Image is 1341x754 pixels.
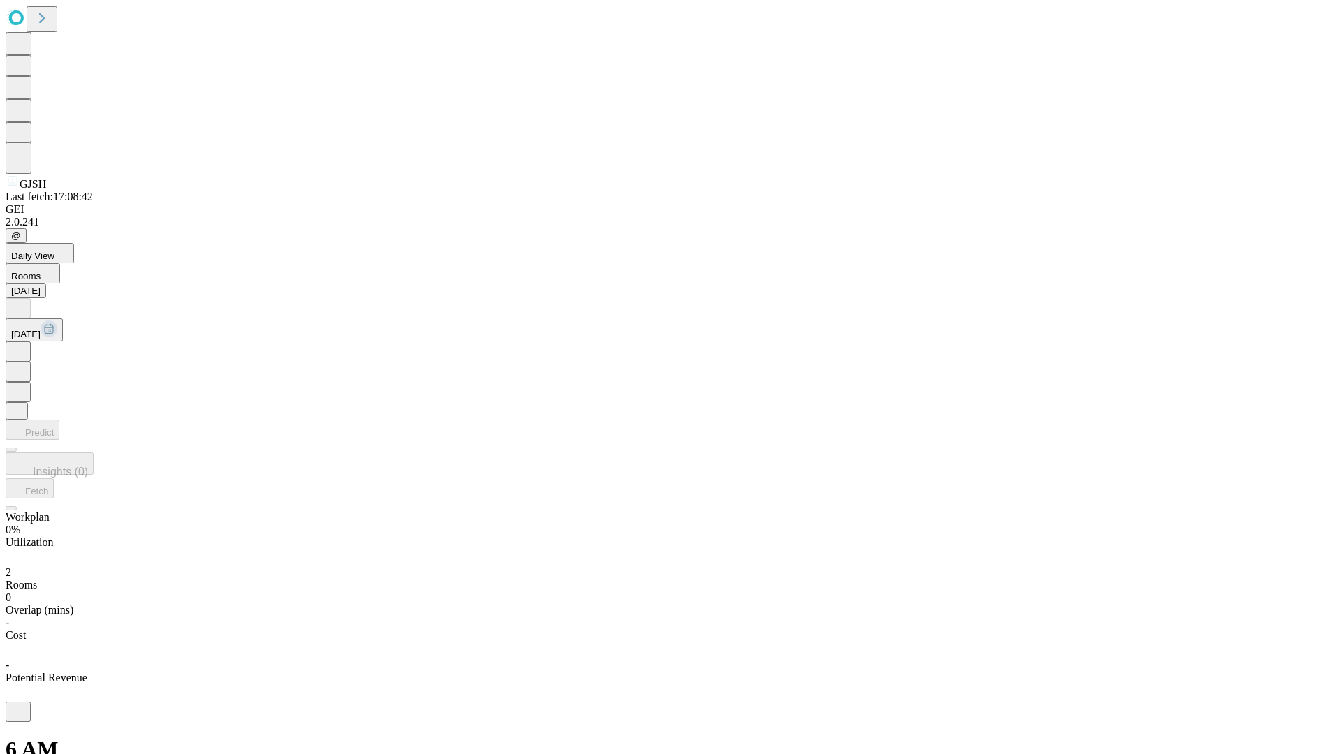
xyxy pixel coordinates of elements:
span: Last fetch: 17:08:42 [6,191,93,202]
span: Workplan [6,511,50,523]
button: [DATE] [6,318,63,341]
span: 2 [6,566,11,578]
span: Overlap (mins) [6,604,73,616]
span: @ [11,230,21,241]
span: Rooms [11,271,41,281]
button: Predict [6,420,59,440]
button: @ [6,228,27,243]
button: Fetch [6,478,54,498]
button: Insights (0) [6,452,94,475]
span: 0% [6,524,20,535]
span: - [6,616,9,628]
button: Rooms [6,263,60,283]
span: Cost [6,629,26,641]
div: GEI [6,203,1335,216]
span: Daily View [11,251,54,261]
span: GJSH [20,178,46,190]
button: [DATE] [6,283,46,298]
div: 2.0.241 [6,216,1335,228]
span: - [6,659,9,671]
span: Potential Revenue [6,672,87,683]
button: Daily View [6,243,74,263]
span: 0 [6,591,11,603]
span: [DATE] [11,329,41,339]
span: Utilization [6,536,53,548]
span: Rooms [6,579,37,591]
span: Insights (0) [33,466,88,478]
